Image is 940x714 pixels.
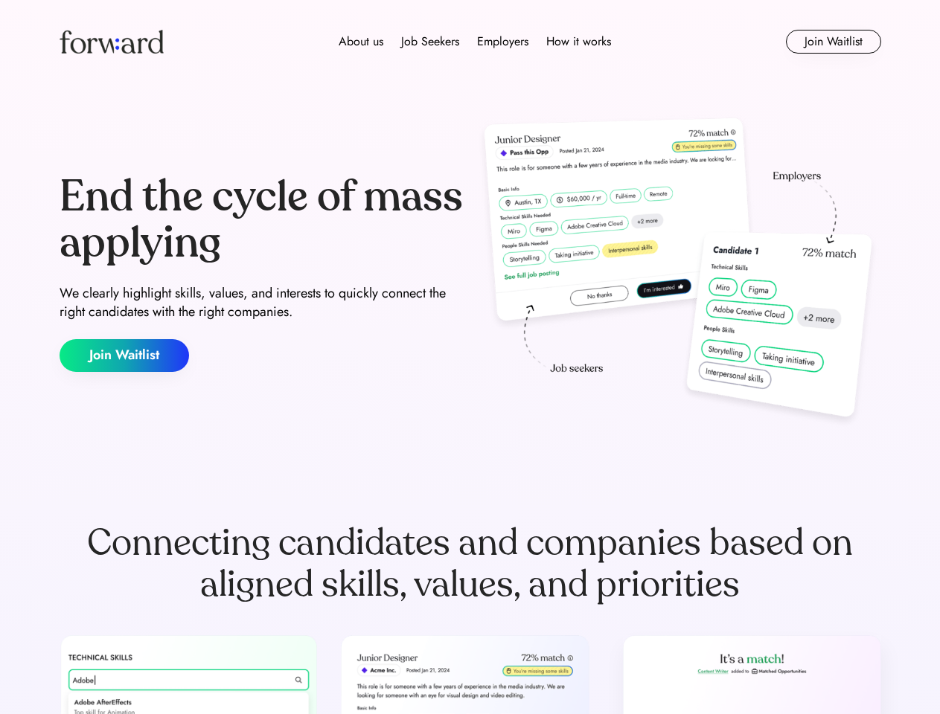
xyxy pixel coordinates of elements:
div: How it works [546,33,611,51]
img: hero-image.png [476,113,881,433]
button: Join Waitlist [786,30,881,54]
img: Forward logo [60,30,164,54]
div: Employers [477,33,528,51]
div: End the cycle of mass applying [60,174,464,266]
div: Connecting candidates and companies based on aligned skills, values, and priorities [60,522,881,605]
div: Job Seekers [401,33,459,51]
button: Join Waitlist [60,339,189,372]
div: We clearly highlight skills, values, and interests to quickly connect the right candidates with t... [60,284,464,321]
div: About us [339,33,383,51]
